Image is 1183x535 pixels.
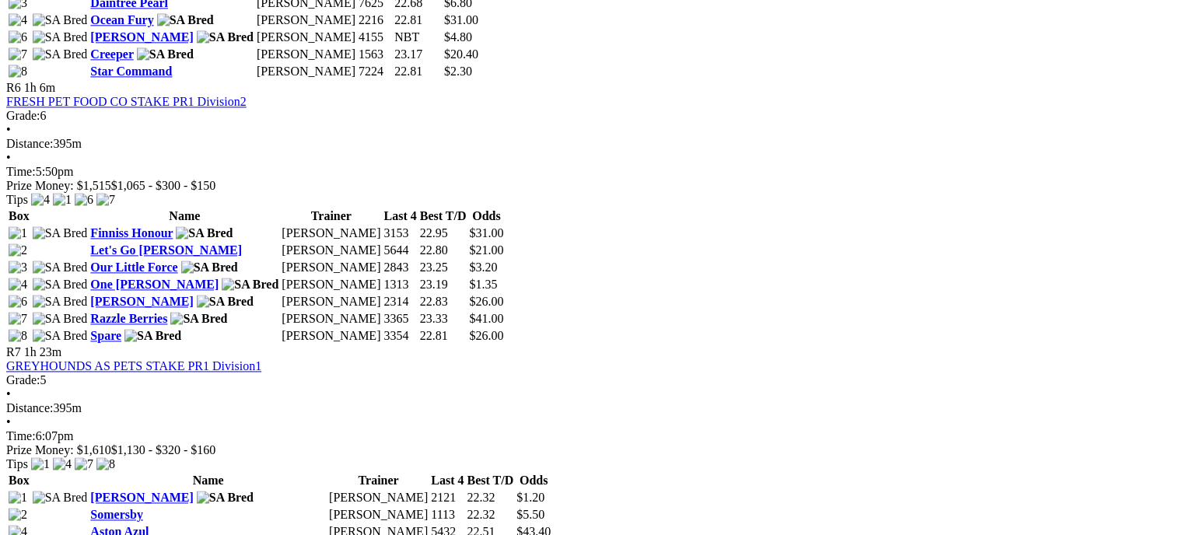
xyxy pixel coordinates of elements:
img: SA Bred [33,278,88,292]
td: 1113 [430,507,464,523]
td: 3153 [383,226,417,241]
th: Name [89,208,279,224]
img: SA Bred [33,491,88,505]
img: SA Bred [176,226,233,240]
th: Name [89,473,327,488]
img: 2 [9,243,27,257]
img: 4 [9,278,27,292]
img: SA Bred [33,295,88,309]
img: SA Bred [197,295,254,309]
span: $31.00 [469,226,503,240]
span: R6 [6,81,21,94]
span: Distance: [6,137,53,150]
td: 22.32 [466,507,514,523]
span: • [6,151,11,164]
a: Somersby [90,508,143,521]
a: [PERSON_NAME] [90,295,193,308]
td: 22.32 [466,490,514,505]
span: $3.20 [469,261,497,274]
td: 3354 [383,328,417,344]
img: SA Bred [33,329,88,343]
a: Our Little Force [90,261,177,274]
img: SA Bred [33,30,88,44]
th: Last 4 [430,473,464,488]
span: $2.30 [444,65,472,78]
span: • [6,415,11,428]
span: Grade: [6,109,40,122]
span: Distance: [6,401,53,414]
td: 22.81 [394,64,442,79]
th: Trainer [328,473,429,488]
div: 395m [6,137,1177,151]
th: Best T/D [419,208,467,224]
div: 5 [6,373,1177,387]
span: $31.00 [444,13,478,26]
img: 4 [31,193,50,207]
td: 2121 [430,490,464,505]
td: 23.17 [394,47,442,62]
img: 1 [9,226,27,240]
img: SA Bred [33,226,88,240]
a: Spare [90,329,121,342]
span: Box [9,209,30,222]
div: Prize Money: $1,515 [6,179,1177,193]
span: $26.00 [469,295,503,308]
div: Prize Money: $1,610 [6,443,1177,457]
img: 6 [9,295,27,309]
td: 1313 [383,277,417,292]
img: SA Bred [33,13,88,27]
a: Finniss Honour [90,226,173,240]
td: 22.81 [419,328,467,344]
img: SA Bred [170,312,227,326]
img: SA Bred [124,329,181,343]
td: [PERSON_NAME] [256,30,356,45]
th: Last 4 [383,208,417,224]
img: SA Bred [33,261,88,274]
td: [PERSON_NAME] [256,12,356,28]
td: [PERSON_NAME] [328,507,429,523]
td: [PERSON_NAME] [281,243,381,258]
img: SA Bred [197,491,254,505]
td: [PERSON_NAME] [281,277,381,292]
span: 1h 6m [24,81,55,94]
span: $1,130 - $320 - $160 [111,443,216,456]
span: Grade: [6,373,40,386]
td: 2216 [358,12,392,28]
div: 6:07pm [6,429,1177,443]
td: 22.95 [419,226,467,241]
span: Time: [6,429,36,442]
td: 5644 [383,243,417,258]
th: Odds [468,208,504,224]
span: $1,065 - $300 - $150 [111,179,216,192]
span: $26.00 [469,329,503,342]
span: $41.00 [469,312,503,325]
a: One [PERSON_NAME] [90,278,219,291]
td: [PERSON_NAME] [256,64,356,79]
a: Razzle Berries [90,312,167,325]
a: GREYHOUNDS AS PETS STAKE PR1 Division1 [6,359,261,372]
div: 6 [6,109,1177,123]
img: SA Bred [33,312,88,326]
span: $1.20 [516,491,544,504]
td: 2843 [383,260,417,275]
td: [PERSON_NAME] [281,226,381,241]
img: SA Bred [33,47,88,61]
span: $20.40 [444,47,478,61]
td: [PERSON_NAME] [328,490,429,505]
td: 7224 [358,64,392,79]
img: 3 [9,261,27,274]
img: SA Bred [222,278,278,292]
th: Odds [516,473,551,488]
img: 6 [75,193,93,207]
td: 1563 [358,47,392,62]
td: 2314 [383,294,417,309]
a: FRESH PET FOOD CO STAKE PR1 Division2 [6,95,247,108]
span: Tips [6,457,28,470]
span: R7 [6,345,21,358]
img: 8 [9,329,27,343]
span: Tips [6,193,28,206]
div: 5:50pm [6,165,1177,179]
img: 7 [9,47,27,61]
img: 8 [9,65,27,79]
span: • [6,387,11,400]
